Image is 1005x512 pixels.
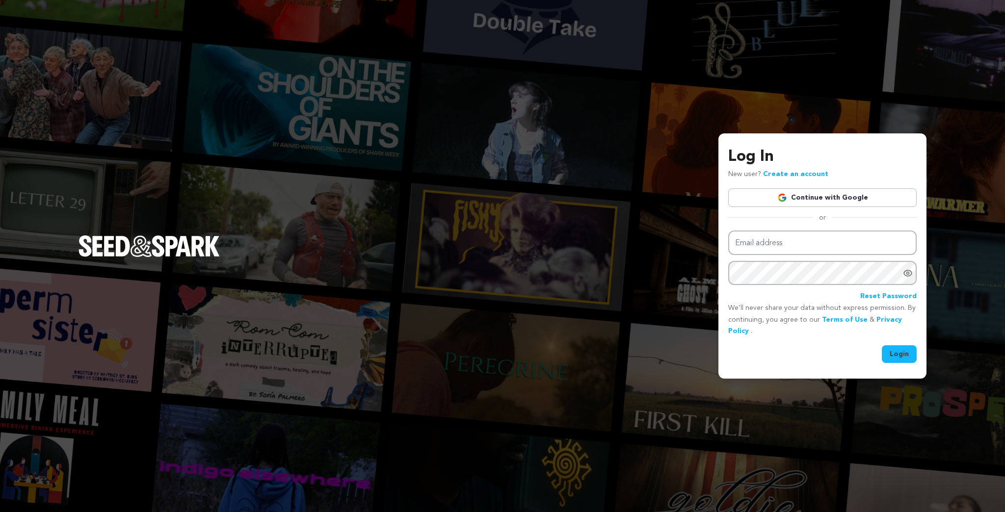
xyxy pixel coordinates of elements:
a: Reset Password [860,291,917,303]
button: Login [882,345,917,363]
a: Create an account [763,171,828,178]
p: New user? [728,169,828,180]
h3: Log In [728,145,917,169]
a: Terms of Use [822,316,868,323]
a: Seed&Spark Homepage [79,235,220,277]
a: Continue with Google [728,188,917,207]
input: Email address [728,230,917,256]
img: Google logo [777,193,787,203]
img: Seed&Spark Logo [79,235,220,257]
a: Show password as plain text. Warning: this will display your password on the screen. [903,268,913,278]
span: or [813,213,832,223]
p: We’ll never share your data without express permission. By continuing, you agree to our & . [728,303,917,337]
